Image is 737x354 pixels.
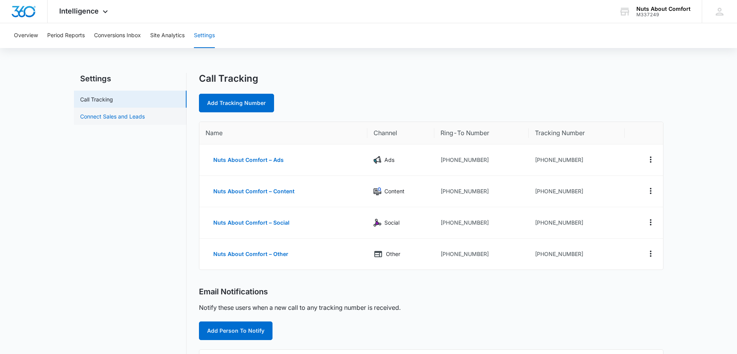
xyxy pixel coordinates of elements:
[434,239,529,270] td: [PHONE_NUMBER]
[434,122,529,144] th: Ring-To Number
[636,6,691,12] div: account name
[206,213,297,232] button: Nuts About Comfort – Social
[199,122,368,144] th: Name
[529,207,625,239] td: [PHONE_NUMBER]
[529,239,625,270] td: [PHONE_NUMBER]
[80,112,145,120] a: Connect Sales and Leads
[374,156,381,164] img: Ads
[199,94,274,112] a: Add Tracking Number
[434,176,529,207] td: [PHONE_NUMBER]
[194,23,215,48] button: Settings
[199,303,401,312] p: Notify these users when a new call to any tracking number is received.
[59,7,99,15] span: Intelligence
[384,218,399,227] p: Social
[386,250,400,258] p: Other
[384,187,404,196] p: Content
[206,182,302,201] button: Nuts About Comfort – Content
[644,153,657,166] button: Actions
[644,247,657,260] button: Actions
[367,122,434,144] th: Channel
[150,23,185,48] button: Site Analytics
[199,287,268,297] h2: Email Notifications
[636,12,691,17] div: account id
[434,144,529,176] td: [PHONE_NUMBER]
[434,207,529,239] td: [PHONE_NUMBER]
[206,245,296,263] button: Nuts About Comfort – Other
[199,73,258,84] h1: Call Tracking
[14,23,38,48] button: Overview
[529,144,625,176] td: [PHONE_NUMBER]
[644,216,657,229] button: Actions
[47,23,85,48] button: Period Reports
[374,219,381,227] img: Social
[80,95,113,103] a: Call Tracking
[384,156,394,164] p: Ads
[644,185,657,197] button: Actions
[199,321,273,340] button: Add Person To Notify
[206,151,291,169] button: Nuts About Comfort – Ads
[529,176,625,207] td: [PHONE_NUMBER]
[94,23,141,48] button: Conversions Inbox
[374,187,381,195] img: Content
[74,73,187,84] h2: Settings
[529,122,625,144] th: Tracking Number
